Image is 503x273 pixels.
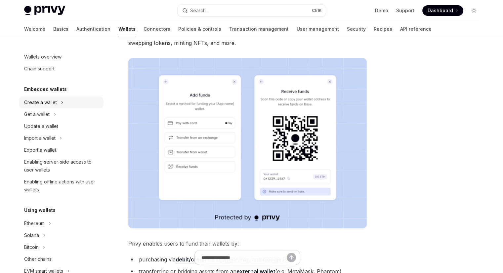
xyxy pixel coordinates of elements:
button: Search...CtrlK [178,5,326,17]
a: Connectors [144,21,170,37]
div: Enabling offline actions with user wallets [24,178,100,194]
a: Update a wallet [19,120,104,132]
div: Create a wallet [24,98,57,106]
h5: Embedded wallets [24,85,67,93]
a: Other chains [19,253,104,265]
div: Other chains [24,255,52,263]
a: Transaction management [229,21,289,37]
a: Recipes [374,21,392,37]
div: Update a wallet [24,122,58,130]
div: Wallets overview [24,53,62,61]
a: Basics [53,21,68,37]
div: Enabling server-side access to user wallets [24,158,100,174]
a: Wallets [118,21,136,37]
a: Security [347,21,366,37]
a: Welcome [24,21,45,37]
span: Dashboard [428,7,453,14]
div: Get a wallet [24,110,50,118]
button: Toggle dark mode [469,5,479,16]
a: Enabling server-side access to user wallets [19,156,104,176]
img: light logo [24,6,65,15]
a: Demo [375,7,388,14]
div: Solana [24,231,39,239]
h5: Using wallets [24,206,56,214]
a: Policies & controls [178,21,221,37]
img: images/Funding.png [128,58,367,228]
a: API reference [400,21,432,37]
a: Export a wallet [19,144,104,156]
a: Wallets overview [19,51,104,63]
div: Ethereum [24,219,45,227]
a: Dashboard [422,5,463,16]
div: Chain support [24,65,55,73]
a: Enabling offline actions with user wallets [19,176,104,196]
button: Send message [287,253,296,262]
div: Export a wallet [24,146,56,154]
div: Search... [190,7,209,15]
div: Bitcoin [24,243,39,251]
a: Support [396,7,414,14]
a: Authentication [76,21,110,37]
a: Chain support [19,63,104,75]
span: Privy enables users to fund their wallets by: [128,239,367,248]
div: Import a wallet [24,134,56,142]
span: This makes it seamless to take onchain actions within your apps such as purchasing goods, swappin... [128,29,367,48]
a: User management [297,21,339,37]
span: Ctrl K [312,8,322,13]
